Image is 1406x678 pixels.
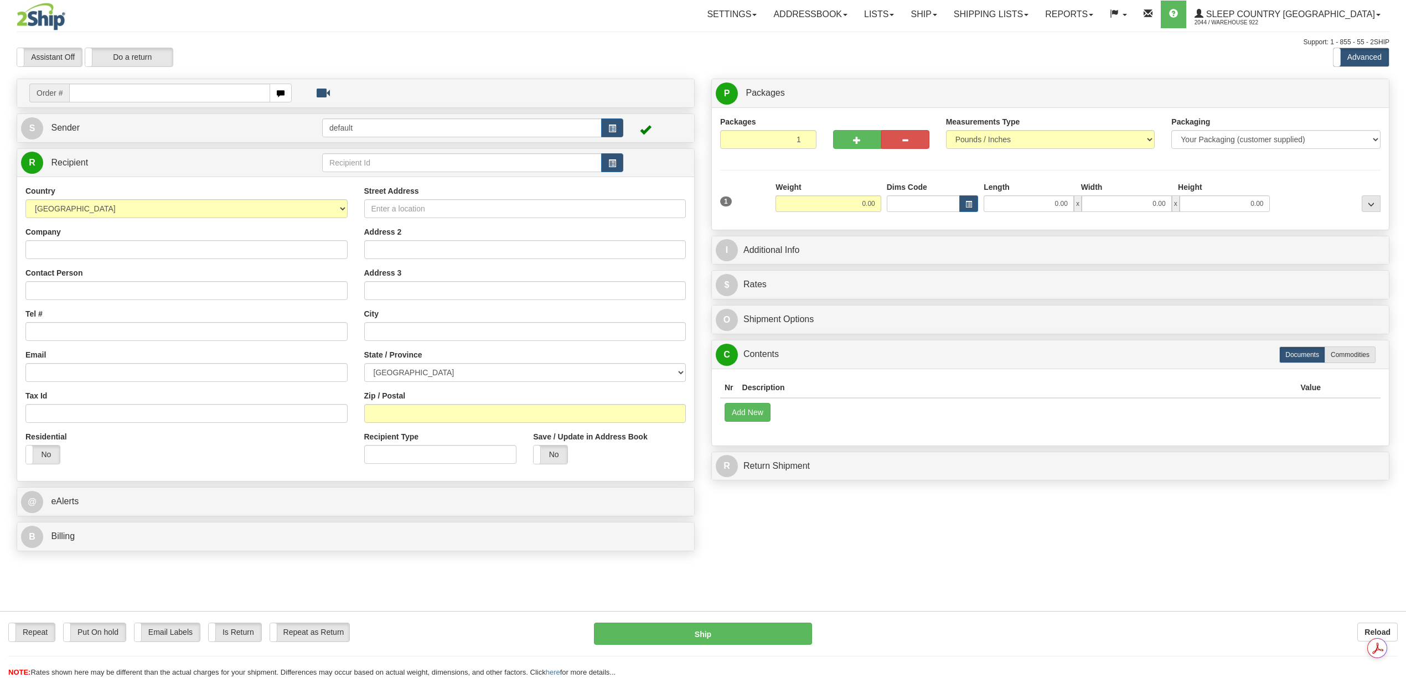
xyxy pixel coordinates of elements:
[765,1,856,28] a: Addressbook
[716,274,738,296] span: $
[887,182,927,193] label: Dims Code
[716,455,738,477] span: R
[25,349,46,360] label: Email
[364,390,406,401] label: Zip / Postal
[1203,9,1375,19] span: Sleep Country [GEOGRAPHIC_DATA]
[21,117,322,139] a: S Sender
[25,431,67,442] label: Residential
[364,431,419,442] label: Recipient Type
[1172,195,1180,212] span: x
[21,117,43,139] span: S
[25,226,61,237] label: Company
[716,239,738,261] span: I
[322,118,602,137] input: Sender Id
[716,273,1385,296] a: $Rates
[1333,48,1389,66] label: Advanced
[738,377,1296,398] th: Description
[946,116,1020,127] label: Measurements Type
[716,344,738,366] span: C
[209,623,261,641] label: Is Return
[85,48,173,66] label: Do a return
[720,196,732,206] span: 1
[1357,623,1398,641] button: Reload
[21,491,43,513] span: @
[716,308,1385,331] a: OShipment Options
[17,3,65,30] img: logo2044.jpg
[9,623,55,641] label: Repeat
[776,182,801,193] label: Weight
[984,182,1010,193] label: Length
[21,526,43,548] span: B
[716,309,738,331] span: O
[364,226,402,237] label: Address 2
[8,668,30,676] span: NOTE:
[29,84,69,102] span: Order #
[21,152,43,174] span: R
[720,377,738,398] th: Nr
[364,267,402,278] label: Address 3
[746,88,784,97] span: Packages
[716,343,1385,366] a: CContents
[716,455,1385,478] a: RReturn Shipment
[1362,195,1381,212] div: ...
[21,525,690,548] a: B Billing
[270,623,349,641] label: Repeat as Return
[25,308,43,319] label: Tel #
[135,623,200,641] label: Email Labels
[25,390,47,401] label: Tax Id
[17,38,1389,47] div: Support: 1 - 855 - 55 - 2SHIP
[1381,282,1405,395] iframe: chat widget
[51,123,80,132] span: Sender
[1074,195,1082,212] span: x
[716,82,1385,105] a: P Packages
[21,152,289,174] a: R Recipient
[1186,1,1389,28] a: Sleep Country [GEOGRAPHIC_DATA] 2044 / Warehouse 922
[17,48,82,66] label: Assistant Off
[25,185,55,196] label: Country
[546,668,560,676] a: here
[51,496,79,506] span: eAlerts
[364,349,422,360] label: State / Province
[1279,346,1325,363] label: Documents
[322,153,602,172] input: Recipient Id
[21,490,690,513] a: @ eAlerts
[364,185,419,196] label: Street Address
[1195,17,1278,28] span: 2044 / Warehouse 922
[1364,628,1391,636] b: Reload
[1325,346,1376,363] label: Commodities
[1037,1,1102,28] a: Reports
[902,1,945,28] a: Ship
[64,623,126,641] label: Put On hold
[25,267,82,278] label: Contact Person
[720,116,756,127] label: Packages
[699,1,765,28] a: Settings
[716,239,1385,262] a: IAdditional Info
[1296,377,1325,398] th: Value
[716,82,738,105] span: P
[594,623,811,645] button: Ship
[1171,116,1210,127] label: Packaging
[533,431,647,442] label: Save / Update in Address Book
[51,531,75,541] span: Billing
[1178,182,1202,193] label: Height
[856,1,902,28] a: Lists
[534,446,567,464] label: No
[1081,182,1103,193] label: Width
[364,308,379,319] label: City
[945,1,1037,28] a: Shipping lists
[725,403,771,422] button: Add New
[51,158,88,167] span: Recipient
[364,199,686,218] input: Enter a location
[26,446,60,464] label: No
